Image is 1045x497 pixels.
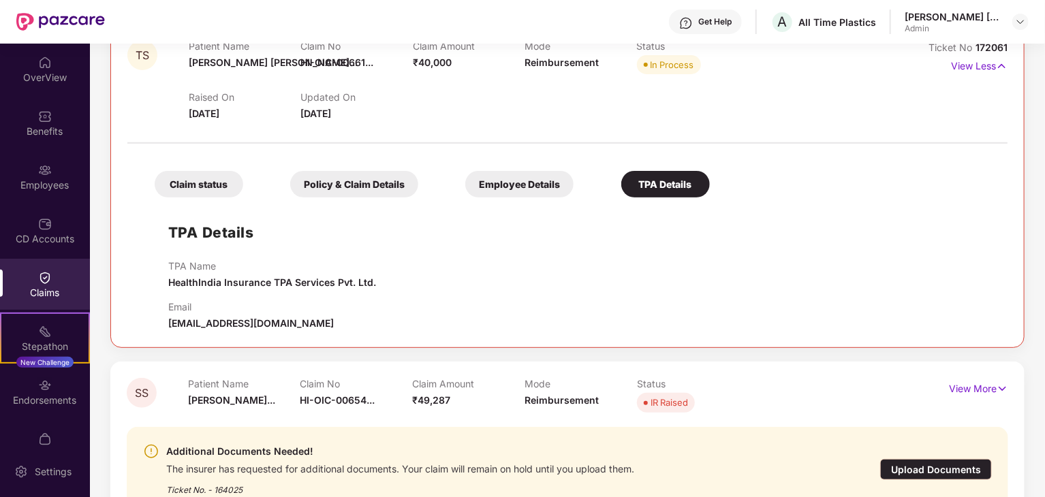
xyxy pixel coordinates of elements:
span: TS [136,50,149,61]
img: svg+xml;base64,PHN2ZyBpZD0iRW5kb3JzZW1lbnRzIiB4bWxucz0iaHR0cDovL3d3dy53My5vcmcvMjAwMC9zdmciIHdpZH... [38,379,52,392]
img: svg+xml;base64,PHN2ZyBpZD0iTXlfT3JkZXJzIiBkYXRhLW5hbWU9Ik15IE9yZGVycyIgeG1sbnM9Imh0dHA6Ly93d3cudz... [38,432,52,446]
div: Upload Documents [880,459,992,480]
p: View Less [951,55,1008,74]
p: Updated On [300,91,412,103]
span: A [778,14,787,30]
div: Claim status [155,171,243,197]
div: Admin [905,23,1000,34]
img: svg+xml;base64,PHN2ZyBpZD0iQmVuZWZpdHMiIHhtbG5zPSJodHRwOi8vd3d3LnczLm9yZy8yMDAwL3N2ZyIgd2lkdGg9Ij... [38,110,52,123]
div: [PERSON_NAME] [PERSON_NAME] [905,10,1000,23]
div: Ticket No. - 164025 [166,475,634,496]
img: svg+xml;base64,PHN2ZyBpZD0iQ0RfQWNjb3VudHMiIGRhdGEtbmFtZT0iQ0QgQWNjb3VudHMiIHhtbG5zPSJodHRwOi8vd3... [38,217,52,231]
p: View More [949,378,1008,396]
div: New Challenge [16,357,74,368]
span: [DATE] [300,108,331,119]
p: Email [168,301,334,312]
img: svg+xml;base64,PHN2ZyBpZD0iSG9tZSIgeG1sbnM9Imh0dHA6Ly93d3cudzMub3JnLzIwMDAvc3ZnIiB3aWR0aD0iMjAiIG... [38,56,52,69]
p: Status [637,378,749,389]
span: ₹40,000 [413,57,452,68]
img: svg+xml;base64,PHN2ZyBpZD0iV2FybmluZ18tXzI0eDI0IiBkYXRhLW5hbWU9Ildhcm5pbmcgLSAyNHgyNCIgeG1sbnM9Im... [143,443,159,460]
div: Employee Details [465,171,574,197]
span: Reimbursement [525,57,599,68]
span: Reimbursement [525,394,599,406]
img: svg+xml;base64,PHN2ZyB4bWxucz0iaHR0cDovL3d3dy53My5vcmcvMjAwMC9zdmciIHdpZHRoPSIyMSIgaGVpZ2h0PSIyMC... [38,325,52,338]
img: svg+xml;base64,PHN2ZyBpZD0iQ2xhaW0iIHhtbG5zPSJodHRwOi8vd3d3LnczLm9yZy8yMDAwL3N2ZyIgd2lkdGg9IjIwIi... [38,271,52,285]
p: Claim No [300,378,413,389]
span: HI-OIC-00661... [300,57,373,68]
img: svg+xml;base64,PHN2ZyB4bWxucz0iaHR0cDovL3d3dy53My5vcmcvMjAwMC9zdmciIHdpZHRoPSIxNyIgaGVpZ2h0PSIxNy... [997,381,1008,396]
span: [PERSON_NAME] [PERSON_NAME]... [189,57,358,68]
div: TPA Details [621,171,710,197]
span: 172061 [976,42,1008,53]
div: Policy & Claim Details [290,171,418,197]
h1: TPA Details [168,221,254,244]
span: SS [135,387,149,399]
p: Raised On [189,91,300,103]
span: ₹49,287 [412,394,450,406]
div: Stepathon [1,340,89,353]
img: svg+xml;base64,PHN2ZyBpZD0iU2V0dGluZy0yMHgyMCIgeG1sbnM9Imh0dHA6Ly93d3cudzMub3JnLzIwMDAvc3ZnIiB3aW... [14,465,28,479]
span: [DATE] [189,108,219,119]
p: Mode [525,40,636,52]
img: svg+xml;base64,PHN2ZyBpZD0iRHJvcGRvd24tMzJ4MzIiIHhtbG5zPSJodHRwOi8vd3d3LnczLm9yZy8yMDAwL3N2ZyIgd2... [1015,16,1026,27]
div: Settings [31,465,76,479]
p: Mode [525,378,637,389]
img: New Pazcare Logo [16,13,105,31]
div: Additional Documents Needed! [166,443,634,460]
div: Get Help [698,16,732,27]
p: TPA Name [168,260,376,272]
span: Ticket No [929,42,976,53]
div: In Process [651,58,694,71]
span: HI-OIC-00654... [300,394,375,406]
div: The insurer has requested for additional documents. Your claim will remain on hold until you uplo... [166,460,634,475]
span: [PERSON_NAME]... [188,394,275,406]
img: svg+xml;base64,PHN2ZyBpZD0iRW1wbG95ZWVzIiB4bWxucz0iaHR0cDovL3d3dy53My5vcmcvMjAwMC9zdmciIHdpZHRoPS... [38,163,52,177]
div: All Time Plastics [798,16,876,29]
p: Claim Amount [412,378,525,389]
p: Claim Amount [413,40,525,52]
p: Status [637,40,749,52]
span: HealthIndia Insurance TPA Services Pvt. Ltd. [168,276,376,288]
p: Patient Name [189,40,300,52]
p: Patient Name [188,378,300,389]
img: svg+xml;base64,PHN2ZyB4bWxucz0iaHR0cDovL3d3dy53My5vcmcvMjAwMC9zdmciIHdpZHRoPSIxNyIgaGVpZ2h0PSIxNy... [996,59,1008,74]
span: [EMAIL_ADDRESS][DOMAIN_NAME] [168,317,334,329]
p: Claim No [300,40,412,52]
div: IR Raised [651,396,688,409]
img: svg+xml;base64,PHN2ZyBpZD0iSGVscC0zMngzMiIgeG1sbnM9Imh0dHA6Ly93d3cudzMub3JnLzIwMDAvc3ZnIiB3aWR0aD... [679,16,693,30]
